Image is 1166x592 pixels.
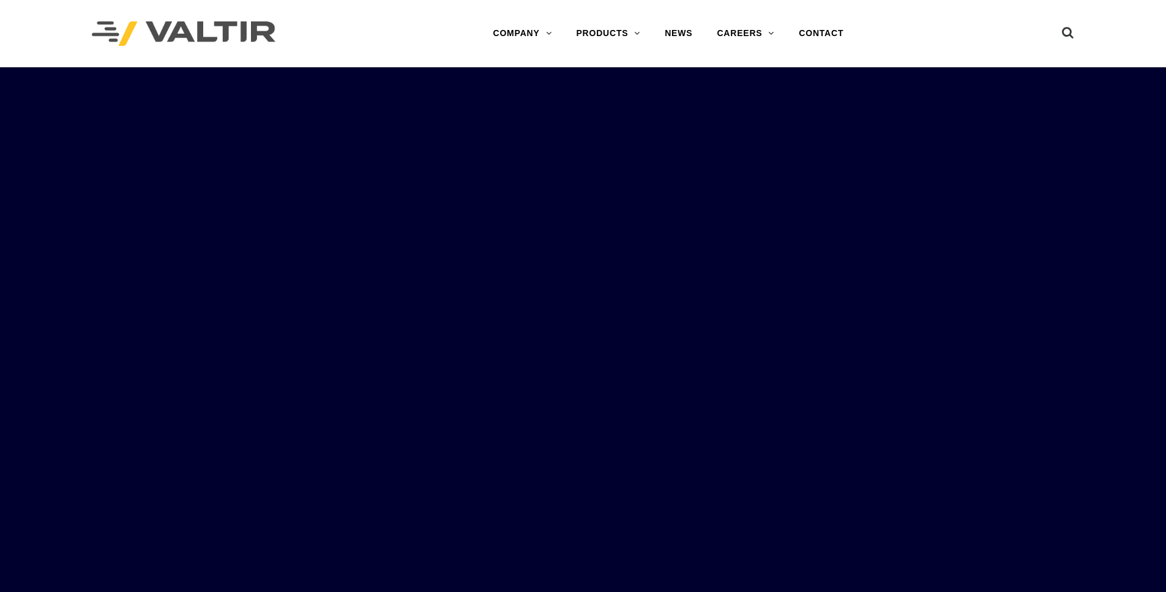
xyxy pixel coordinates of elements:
[480,21,564,46] a: COMPANY
[564,21,652,46] a: PRODUCTS
[787,21,856,46] a: CONTACT
[652,21,704,46] a: NEWS
[704,21,787,46] a: CAREERS
[92,21,275,46] img: Valtir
